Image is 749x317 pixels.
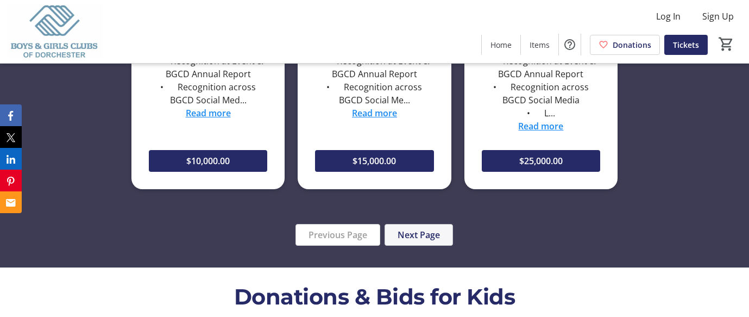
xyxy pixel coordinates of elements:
[518,120,563,132] a: Read more
[716,34,736,54] button: Cart
[590,35,660,55] a: Donations
[482,35,520,55] a: Home
[352,107,397,119] a: Read more
[521,35,558,55] a: Items
[315,150,433,172] button: $15,000.00
[613,39,651,51] span: Donations
[482,150,600,172] button: $25,000.00
[694,8,742,25] button: Sign Up
[559,34,581,55] button: Help
[656,10,681,23] span: Log In
[519,154,563,167] span: $25,000.00
[353,154,396,167] span: $15,000.00
[131,281,618,313] p: Donations & Bids for Kids
[490,39,512,51] span: Home
[673,39,699,51] span: Tickets
[702,10,734,23] span: Sign Up
[7,4,103,59] img: Boys & Girls Clubs of Dorchester's Logo
[385,224,453,246] button: Next Page
[530,39,550,51] span: Items
[647,8,689,25] button: Log In
[186,107,231,119] a: Read more
[398,228,440,241] span: Next Page
[149,150,267,172] button: $10,000.00
[664,35,708,55] a: Tickets
[186,154,230,167] span: $10,000.00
